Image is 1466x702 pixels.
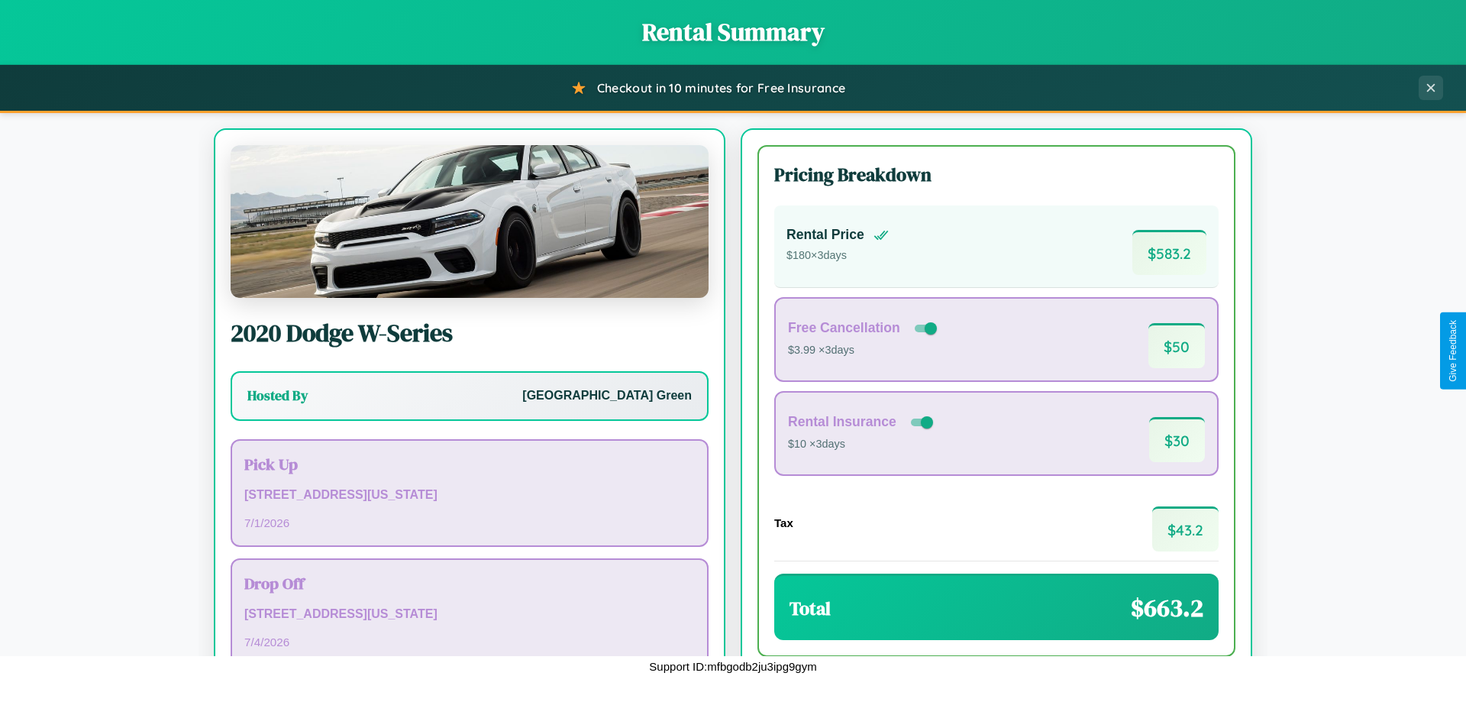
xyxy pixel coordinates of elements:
[1152,506,1219,552] span: $ 43.2
[244,513,695,533] p: 7 / 1 / 2026
[788,320,900,336] h4: Free Cancellation
[522,385,692,407] p: [GEOGRAPHIC_DATA] Green
[649,656,816,677] p: Support ID: mfbgodb2ju3ipg9gym
[1149,417,1205,462] span: $ 30
[231,316,709,350] h2: 2020 Dodge W-Series
[15,15,1451,49] h1: Rental Summary
[774,516,793,529] h4: Tax
[231,145,709,298] img: Dodge W-Series
[1131,591,1203,625] span: $ 663.2
[1448,320,1458,382] div: Give Feedback
[1148,323,1205,368] span: $ 50
[786,246,889,266] p: $ 180 × 3 days
[244,453,695,475] h3: Pick Up
[247,387,308,405] h3: Hosted By
[788,435,936,455] p: $10 × 3 days
[788,414,896,430] h4: Rental Insurance
[790,596,831,621] h3: Total
[244,632,695,652] p: 7 / 4 / 2026
[1132,230,1206,275] span: $ 583.2
[244,572,695,594] h3: Drop Off
[788,341,940,361] p: $3.99 × 3 days
[597,80,845,95] span: Checkout in 10 minutes for Free Insurance
[244,603,695,626] p: [STREET_ADDRESS][US_STATE]
[244,484,695,506] p: [STREET_ADDRESS][US_STATE]
[774,162,1219,187] h3: Pricing Breakdown
[786,227,864,243] h4: Rental Price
